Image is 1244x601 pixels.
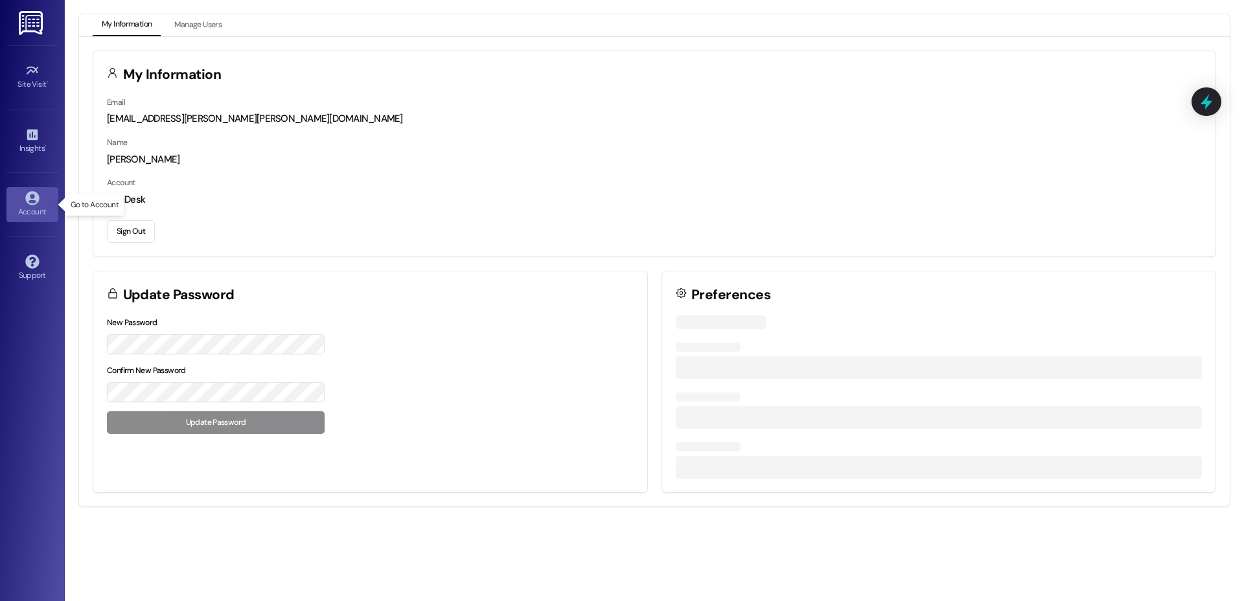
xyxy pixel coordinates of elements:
label: New Password [107,317,157,328]
span: • [45,142,47,151]
button: My Information [93,14,161,36]
label: Account [107,177,135,188]
label: Confirm New Password [107,365,186,376]
label: Name [107,137,128,148]
button: Manage Users [165,14,231,36]
p: Go to Account [71,199,119,210]
div: [EMAIL_ADDRESS][PERSON_NAME][PERSON_NAME][DOMAIN_NAME] [107,112,1202,126]
div: [PERSON_NAME] [107,153,1202,166]
div: ResiDesk [107,193,1202,207]
img: ResiDesk Logo [19,11,45,35]
a: Insights • [6,124,58,159]
h3: Preferences [691,288,770,302]
a: Site Visit • [6,60,58,95]
a: Support [6,251,58,286]
a: Account [6,187,58,222]
label: Email [107,97,125,108]
span: • [47,78,49,87]
h3: My Information [123,68,222,82]
button: Sign Out [107,220,155,243]
h3: Update Password [123,288,235,302]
